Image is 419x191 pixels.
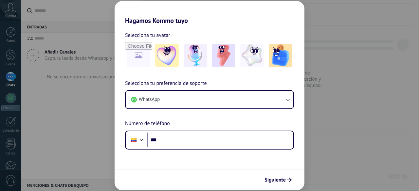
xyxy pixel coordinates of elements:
span: WhatsApp [139,96,160,103]
img: -2.jpeg [184,44,207,67]
h2: Hagamos Kommo tuyo [115,1,304,24]
button: WhatsApp [126,91,293,108]
span: Siguiente [264,178,286,182]
span: Número de teléfono [125,119,170,128]
div: Colombia: + 57 [128,133,140,147]
img: -5.jpeg [269,44,292,67]
img: -1.jpeg [155,44,179,67]
button: Siguiente [262,174,295,185]
span: Selecciona tu avatar [125,31,170,40]
img: -4.jpeg [240,44,264,67]
span: Selecciona tu preferencia de soporte [125,79,207,88]
img: -3.jpeg [212,44,235,67]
